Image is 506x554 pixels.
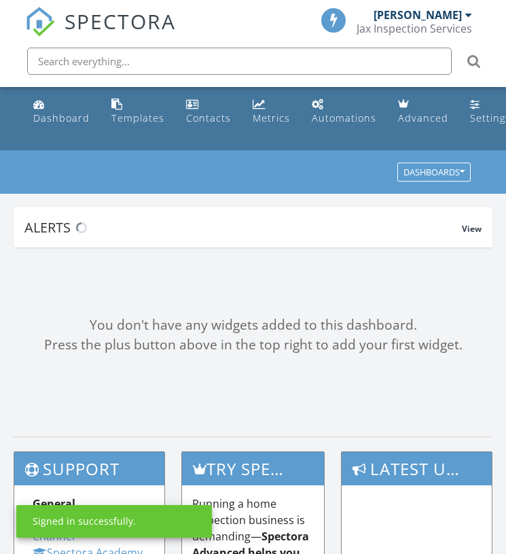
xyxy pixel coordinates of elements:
div: Alerts [24,218,462,237]
input: Search everything... [27,48,452,75]
a: SPECTORA [25,18,176,47]
div: You don't have any widgets added to this dashboard. [14,315,492,335]
h3: Try spectora advanced [DATE] [182,452,324,485]
img: The Best Home Inspection Software - Spectora [25,7,55,37]
div: [PERSON_NAME] [374,8,462,22]
div: Templates [111,111,164,124]
div: Jax Inspection Services [357,22,472,35]
a: Advanced [393,92,454,131]
span: View [462,223,482,235]
div: Dashboards [403,168,465,177]
h3: Support [14,452,164,485]
a: Templates [106,92,170,131]
div: Dashboard [33,111,90,124]
h3: Latest Updates [342,452,492,485]
a: Dashboard [28,92,95,131]
div: Signed in successfully. [33,515,136,528]
a: Automations (Basic) [306,92,382,131]
div: Metrics [253,111,290,124]
a: Metrics [247,92,295,131]
div: Automations [312,111,376,124]
button: Dashboards [397,163,471,182]
div: Advanced [398,111,448,124]
a: Contacts [181,92,236,131]
strong: General [33,496,75,511]
span: SPECTORA [65,7,176,35]
div: Contacts [186,111,231,124]
div: Press the plus button above in the top right to add your first widget. [14,335,492,355]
